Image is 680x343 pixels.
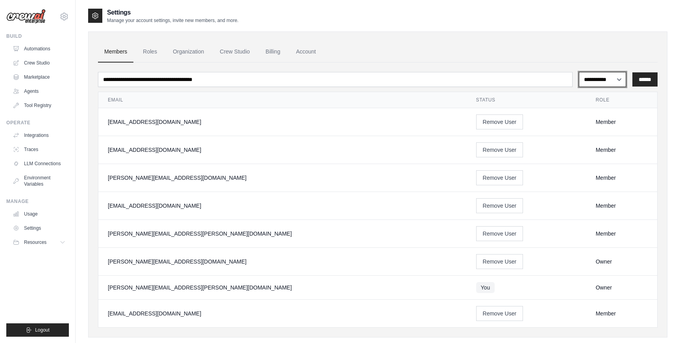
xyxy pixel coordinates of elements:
a: Integrations [9,129,69,142]
div: [PERSON_NAME][EMAIL_ADDRESS][DOMAIN_NAME] [108,258,457,266]
div: [PERSON_NAME][EMAIL_ADDRESS][DOMAIN_NAME] [108,174,457,182]
a: Automations [9,42,69,55]
a: Settings [9,222,69,234]
button: Logout [6,323,69,337]
div: Operate [6,120,69,126]
span: Resources [24,239,46,245]
button: Remove User [476,170,523,185]
div: [PERSON_NAME][EMAIL_ADDRESS][PERSON_NAME][DOMAIN_NAME] [108,230,457,238]
a: Account [290,41,322,63]
button: Remove User [476,142,523,157]
a: LLM Connections [9,157,69,170]
div: [EMAIL_ADDRESS][DOMAIN_NAME] [108,146,457,154]
h2: Settings [107,8,238,17]
div: [PERSON_NAME][EMAIL_ADDRESS][PERSON_NAME][DOMAIN_NAME] [108,284,457,291]
button: Resources [9,236,69,249]
button: Remove User [476,114,523,129]
a: Environment Variables [9,171,69,190]
div: [EMAIL_ADDRESS][DOMAIN_NAME] [108,118,457,126]
button: Remove User [476,254,523,269]
div: Member [596,146,648,154]
div: [EMAIL_ADDRESS][DOMAIN_NAME] [108,202,457,210]
a: Roles [137,41,163,63]
iframe: Chat Widget [641,305,680,343]
a: Organization [166,41,210,63]
a: Traces [9,143,69,156]
img: Logo [6,9,46,24]
a: Crew Studio [9,57,69,69]
a: Usage [9,208,69,220]
div: Member [596,230,648,238]
a: Agents [9,85,69,98]
button: Remove User [476,226,523,241]
a: Billing [259,41,286,63]
button: Remove User [476,306,523,321]
a: Crew Studio [214,41,256,63]
div: Manage [6,198,69,205]
a: Tool Registry [9,99,69,112]
div: Owner [596,258,648,266]
th: Email [98,92,467,108]
div: Member [596,118,648,126]
a: Members [98,41,133,63]
th: Status [467,92,586,108]
p: Manage your account settings, invite new members, and more. [107,17,238,24]
div: Member [596,174,648,182]
a: Marketplace [9,71,69,83]
div: Member [596,310,648,317]
span: Logout [35,327,50,333]
span: You [476,282,495,293]
div: Owner [596,284,648,291]
div: [EMAIL_ADDRESS][DOMAIN_NAME] [108,310,457,317]
th: Role [586,92,657,108]
div: Member [596,202,648,210]
div: Build [6,33,69,39]
button: Remove User [476,198,523,213]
